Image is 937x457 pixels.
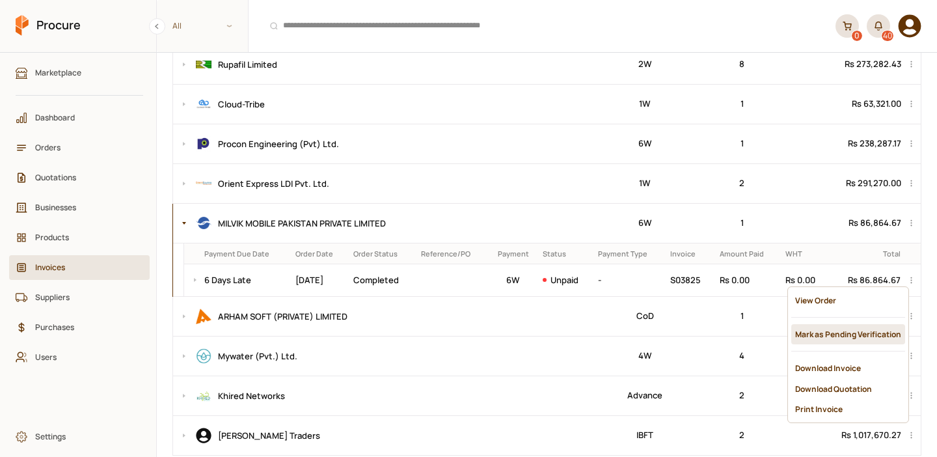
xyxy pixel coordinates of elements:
[835,14,859,38] a: 0
[35,66,133,79] span: Marketplace
[9,135,150,160] a: Orders
[791,399,905,419] div: Print Invoice
[35,321,133,333] span: Purchases
[493,273,534,287] p: 6-Week Invoice
[712,44,772,84] td: 8
[35,351,133,363] span: Users
[882,31,893,41] div: 40
[578,415,712,455] td: IBFT
[772,163,906,203] td: Rs 291,270.00
[867,14,890,38] button: 40
[193,425,574,446] div: Aqeel Traders
[666,264,714,296] td: S03825
[9,424,150,449] a: Settings
[593,264,666,296] td: -
[712,203,772,243] td: 1
[172,20,182,32] span: All
[852,31,862,41] div: 0
[578,84,712,124] td: 1W
[715,243,781,264] th: Amount Paid
[9,165,150,190] a: Quotations
[218,350,297,362] span: Mywater (Pvt.) Ltd.
[35,261,133,273] span: Invoices
[256,10,828,42] input: Products, Businesses, Users, Suppliers, Orders, and Purchases
[578,163,712,203] td: 1W
[193,213,574,234] div: MILVIK MOBILE PAKISTAN PRIVATE LIMITED
[772,203,906,243] td: Rs 86,864.67
[712,296,772,336] td: 1
[218,59,277,70] span: Rupafil Limited
[291,243,349,264] th: Order Date
[715,264,781,296] td: Rs 0.00
[193,133,574,154] div: Procon Engineering (Pvt) Ltd.
[781,243,829,264] th: WHT
[791,290,905,311] div: View Order
[35,141,133,154] span: Orders
[593,243,666,264] th: Payment Type
[416,243,489,264] th: Reference/PO
[291,264,349,296] td: [DATE]
[193,306,574,327] div: ARHAM SOFT (PRIVATE) LIMITED
[35,231,133,243] span: Products
[9,225,150,250] a: Products
[538,243,593,264] th: Status
[193,346,574,367] div: Mywater (Pvt.) Ltd.
[35,171,133,184] span: Quotations
[578,336,712,376] td: 4W
[218,98,265,110] span: Cloud-Tribe
[193,385,574,406] div: Khired Networks
[9,315,150,340] a: Purchases
[772,84,906,124] td: Rs 63,321.00
[772,296,906,336] td: Rs 29,543.00
[218,178,329,189] span: Orient Express LDI Pvt. Ltd.
[712,336,772,376] td: 4
[772,376,906,415] td: Rs 75,417.00
[193,94,574,115] div: Cloud-Tribe
[791,379,905,399] div: Download Quotation
[9,255,150,280] a: Invoices
[712,376,772,415] td: 2
[781,264,829,296] td: Rs 0.00
[349,243,416,264] th: Order Status
[578,296,712,336] td: CoD
[349,264,416,296] td: Completed
[204,274,251,286] a: 6 Days Late
[712,124,772,163] td: 1
[829,243,905,264] th: Total
[550,273,578,287] p: unpaid
[218,217,386,229] span: MILVIK MOBILE PAKISTAN PRIVATE LIMITED
[712,84,772,124] td: 1
[791,324,905,344] div: Mark as Pending Verification
[9,105,150,130] a: Dashboard
[193,54,574,75] div: Rupafil Limited
[218,311,347,322] span: ARHAM SOFT (PRIVATE) LIMITED
[9,285,150,310] a: Suppliers
[218,390,285,402] span: Khired Networks
[712,415,772,455] td: 2
[578,44,712,84] td: 2W
[35,111,133,124] span: Dashboard
[200,243,292,264] th: Payment Due Date
[772,336,906,376] td: Rs 518,939.00
[829,264,905,296] td: Rs 86,864.67
[712,163,772,203] td: 2
[36,17,81,33] span: Procure
[218,430,320,441] span: [PERSON_NAME] Traders
[578,124,712,163] td: 6W
[9,195,150,220] a: Businesses
[193,173,574,194] div: Orient Express LDI Pvt. Ltd.
[16,15,81,37] a: Procure
[9,345,150,370] a: Users
[9,61,150,85] a: Marketplace
[489,243,538,264] th: Payment
[35,430,133,443] span: Settings
[157,15,248,36] span: All
[578,376,712,415] td: Advance
[35,201,133,214] span: Businesses
[791,358,905,378] div: Download Invoice
[578,203,712,243] td: 6W
[666,243,714,264] th: Invoice
[772,415,906,455] td: Rs 1,017,670.27
[772,124,906,163] td: Rs 238,287.17
[218,138,339,150] span: Procon Engineering (Pvt) Ltd.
